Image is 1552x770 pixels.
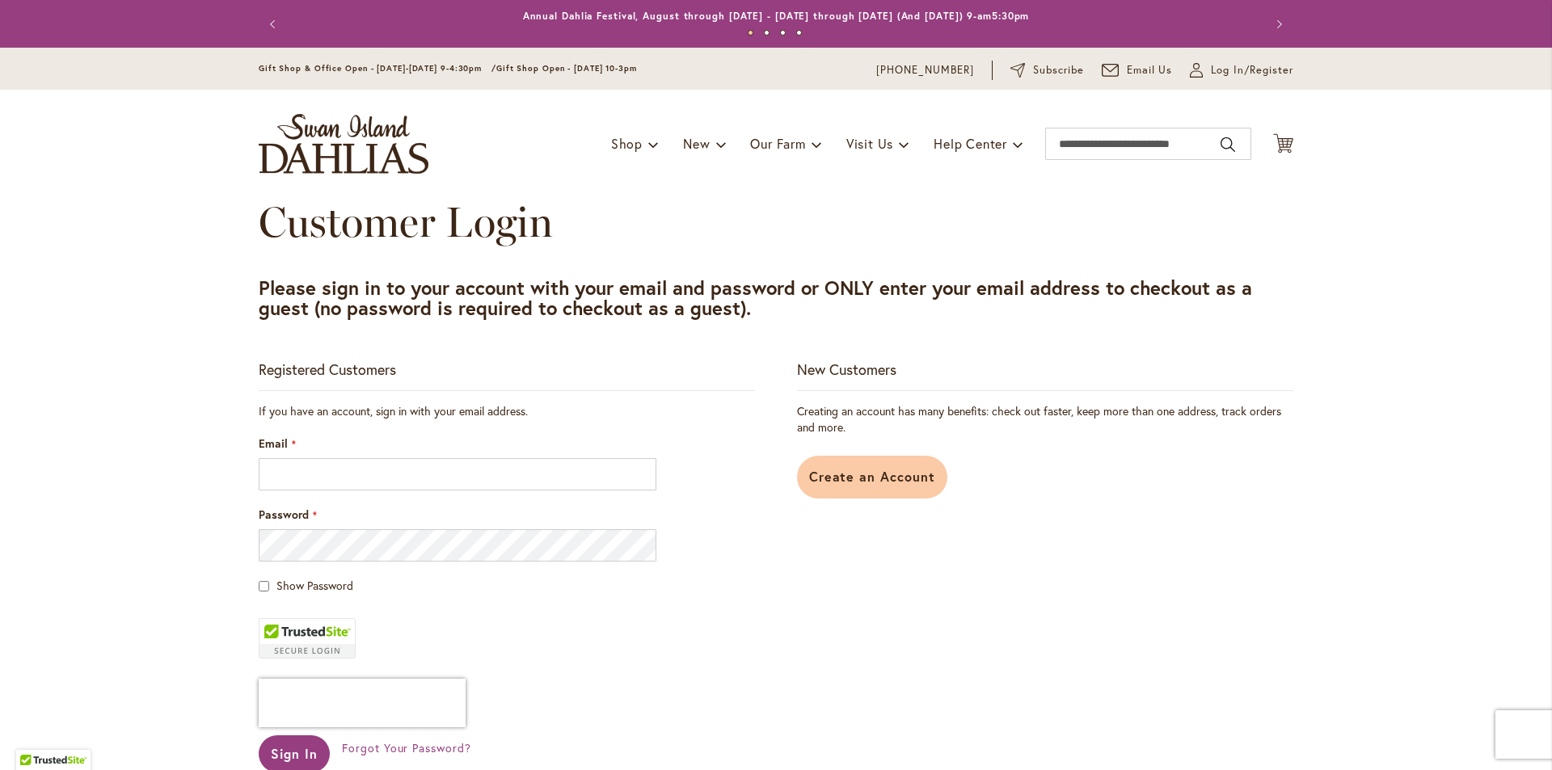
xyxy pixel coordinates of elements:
span: Customer Login [259,196,553,247]
span: Forgot Your Password? [342,740,471,755]
button: Next [1261,8,1293,40]
iframe: reCAPTCHA [259,679,466,727]
div: TrustedSite Certified [259,618,356,658]
button: 4 of 4 [796,30,802,36]
span: Show Password [276,578,353,593]
span: Gift Shop & Office Open - [DATE]-[DATE] 9-4:30pm / [259,63,496,74]
span: Our Farm [750,135,805,152]
a: store logo [259,114,428,174]
span: Email [259,435,288,451]
span: Gift Shop Open - [DATE] 10-3pm [496,63,637,74]
button: 2 of 4 [764,30,770,36]
a: Subscribe [1010,62,1084,78]
span: New [683,135,710,152]
a: Create an Account [797,456,948,499]
span: Subscribe [1033,62,1084,78]
strong: Registered Customers [259,360,396,379]
a: Forgot Your Password? [342,740,471,756]
a: Email Us [1102,62,1173,78]
span: Help Center [934,135,1007,152]
button: 3 of 4 [780,30,786,36]
a: Annual Dahlia Festival, August through [DATE] - [DATE] through [DATE] (And [DATE]) 9-am5:30pm [523,10,1030,22]
div: If you have an account, sign in with your email address. [259,403,755,419]
a: Log In/Register [1190,62,1293,78]
a: [PHONE_NUMBER] [876,62,974,78]
iframe: Launch Accessibility Center [12,713,57,758]
button: Previous [259,8,291,40]
span: Create an Account [809,468,936,485]
span: Visit Us [846,135,893,152]
p: Creating an account has many benefits: check out faster, keep more than one address, track orders... [797,403,1293,435]
strong: Please sign in to your account with your email and password or ONLY enter your email address to c... [259,275,1252,321]
button: 1 of 4 [748,30,753,36]
span: Shop [611,135,643,152]
span: Sign In [271,745,318,762]
span: Password [259,507,309,522]
span: Log In/Register [1211,62,1293,78]
span: Email Us [1127,62,1173,78]
strong: New Customers [797,360,896,379]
